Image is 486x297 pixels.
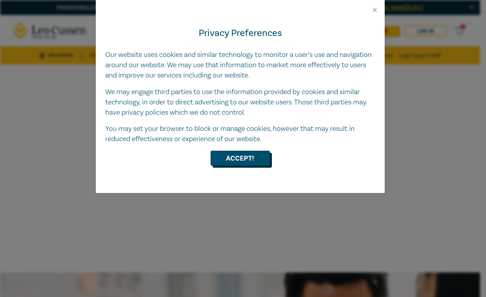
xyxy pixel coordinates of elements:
button: Close [371,6,378,13]
p: You may set your browser to block or manage cookies, however that may result in reduced effective... [105,124,375,144]
button: Accept! [211,151,270,166]
p: Our website uses cookies and similar technology to monitor a user’s use and navigation around our... [105,50,375,81]
p: We may engage third parties to use the information provided by cookies and similar technology, in... [105,87,375,118]
h4: Privacy Preferences [105,26,375,40]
